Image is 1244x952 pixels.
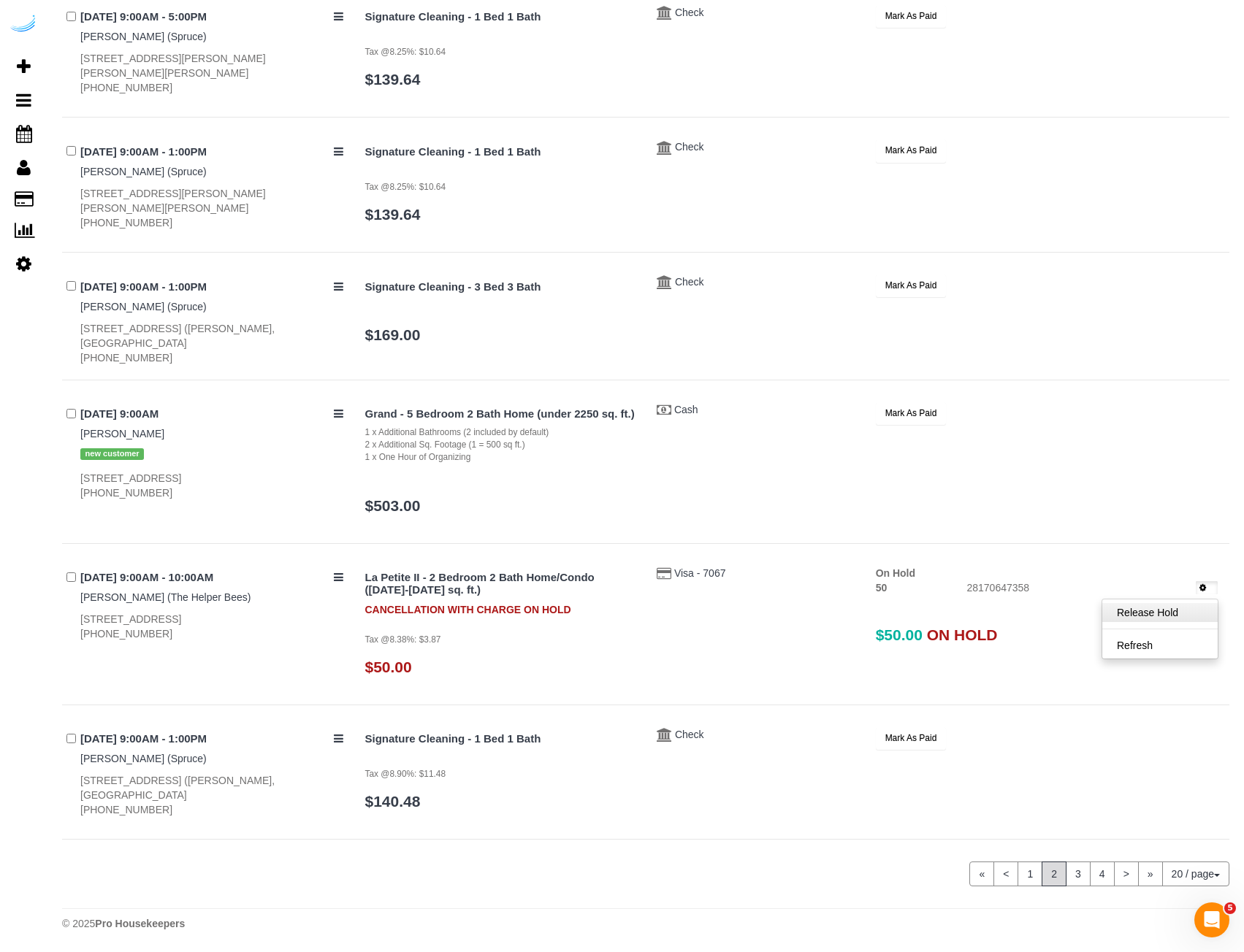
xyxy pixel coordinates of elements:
[876,402,947,425] button: Mark As Paid
[80,31,207,42] a: [PERSON_NAME] (Spruce)
[80,773,343,817] div: [STREET_ADDRESS] ([PERSON_NAME], [GEOGRAPHIC_DATA] [PHONE_NUMBER]
[80,471,343,500] div: [STREET_ADDRESS] [PHONE_NUMBER]
[675,276,704,288] a: Check
[365,426,636,439] div: 1 x Additional Bathrooms (2 included by default)
[876,5,947,28] button: Mark As Paid
[955,580,1229,598] div: 28170647358
[80,591,251,603] a: [PERSON_NAME] (The Helper Bees)
[1090,861,1115,886] a: 4
[9,15,38,35] img: Automaid Logo
[876,567,915,579] strong: On Hold
[365,71,421,88] a: $139.64
[969,861,994,886] a: «
[80,572,343,584] h4: [DATE] 9:00AM - 10:00AM
[876,582,888,594] strong: 50
[80,441,343,464] div: Tags
[80,753,207,764] a: [PERSON_NAME] (Spruce)
[1102,603,1218,622] a: Release Hold
[365,326,421,343] a: $169.00
[876,727,947,750] button: Mark As Paid
[365,659,412,675] a: $50.00
[1114,861,1139,886] a: >
[969,861,1229,886] nav: Pagination navigation
[80,301,207,312] a: [PERSON_NAME] (Spruce)
[1224,902,1236,914] span: 5
[80,281,343,293] h4: [DATE] 9:00AM - 1:00PM
[80,146,343,158] h4: [DATE] 9:00AM - 1:00PM
[80,51,343,95] div: [STREET_ADDRESS][PERSON_NAME][PERSON_NAME][PERSON_NAME] [PHONE_NUMBER]
[674,567,726,579] a: Visa - 7067
[675,729,704,740] a: Check
[876,275,947,297] button: Mark As Paid
[80,448,144,460] span: new customer
[365,11,636,23] h4: Signature Cleaning - 1 Bed 1 Bath
[365,146,636,158] h4: Signature Cleaning - 1 Bed 1 Bath
[365,281,636,293] h4: Signature Cleaning - 3 Bed 3 Bath
[62,916,1229,931] div: © 2025
[674,404,698,415] a: Cash
[365,793,421,810] a: $140.48
[365,596,571,615] strong: CANCELLATION WITH CHARGE ON HOLD
[1042,861,1066,886] span: 2
[365,206,421,223] a: $139.64
[365,408,636,421] h4: Grand - 5 Bedroom 2 Bath Home (under 2250 sq. ft.)
[365,439,636,451] div: 2 x Additional Sq. Footage (1 = 500 sq ft.)
[1018,861,1042,886] a: 1
[80,186,343,230] div: [STREET_ADDRESS][PERSON_NAME][PERSON_NAME][PERSON_NAME] [PHONE_NUMBER]
[365,634,441,645] small: Tax @8.38%: $3.87
[1162,861,1229,886] button: 20 / page
[80,321,343,365] div: [STREET_ADDRESS] ([PERSON_NAME], [GEOGRAPHIC_DATA] [PHONE_NUMBER]
[365,451,636,464] div: 1 x One Hour of Organizing
[80,11,343,23] h4: [DATE] 9:00AM - 5:00PM
[927,626,998,643] span: ON HOLD
[365,572,636,596] h4: La Petite II - 2 Bedroom 2 Bath Home/Condo ([DATE]-[DATE] sq. ft.)
[365,769,446,779] small: Tax @8.90%: $11.48
[80,612,343,641] div: [STREET_ADDRESS] [PHONE_NUMBER]
[80,408,343,421] h4: [DATE] 9:00AM
[365,182,446,192] small: Tax @8.25%: $10.64
[675,141,704,153] a: Check
[1138,861,1163,886] a: »
[365,47,446,57] small: Tax @8.25%: $10.64
[365,497,421,514] a: $503.00
[1066,861,1091,886] a: 3
[1194,902,1229,937] iframe: Intercom live chat
[80,166,207,177] a: [PERSON_NAME] (Spruce)
[80,733,343,745] h4: [DATE] 9:00AM - 1:00PM
[365,733,636,745] h4: Signature Cleaning - 1 Bed 1 Bath
[80,428,164,439] a: [PERSON_NAME]
[993,861,1018,886] a: <
[876,626,923,643] span: $50.00
[675,7,704,18] a: Check
[1102,636,1218,655] a: Refresh
[95,918,185,929] strong: Pro Housekeepers
[876,139,947,162] button: Mark As Paid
